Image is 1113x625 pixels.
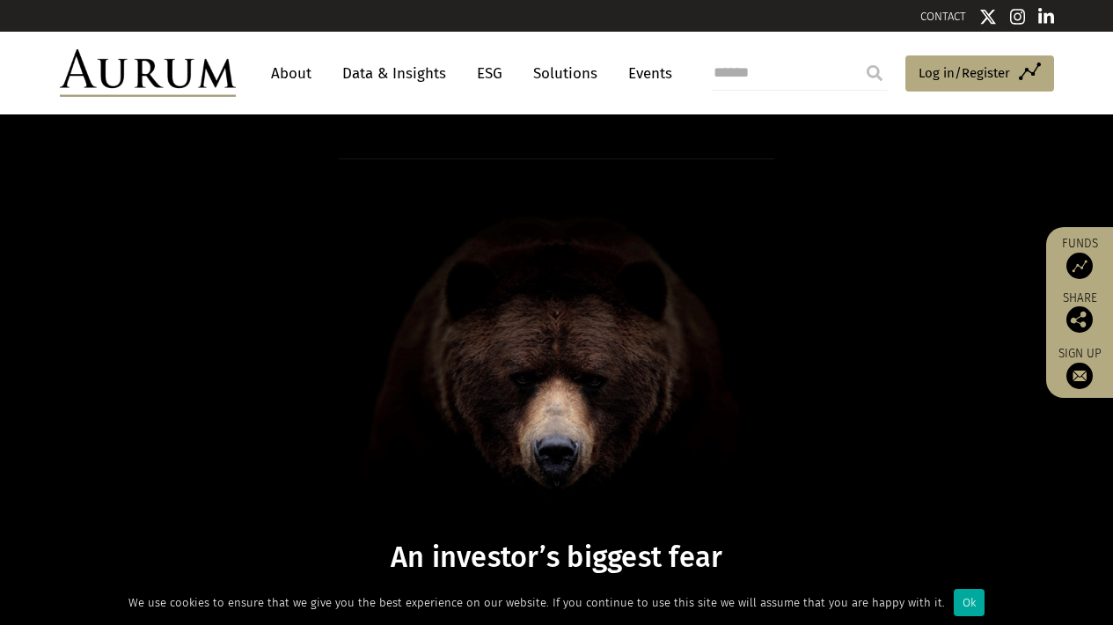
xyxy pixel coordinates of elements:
[468,57,511,90] a: ESG
[619,57,672,90] a: Events
[1055,236,1104,279] a: Funds
[1066,306,1093,333] img: Share this post
[979,8,997,26] img: Twitter icon
[954,589,985,616] div: Ok
[857,55,892,91] input: Submit
[920,10,966,23] a: CONTACT
[905,55,1054,92] a: Log in/Register
[919,62,1010,84] span: Log in/Register
[1038,8,1054,26] img: Linkedin icon
[1066,253,1093,279] img: Access Funds
[1010,8,1026,26] img: Instagram icon
[217,540,897,575] h1: An investor’s biggest fear
[1055,346,1104,389] a: Sign up
[1055,292,1104,333] div: Share
[1066,363,1093,389] img: Sign up to our newsletter
[524,57,606,90] a: Solutions
[262,57,320,90] a: About
[333,57,455,90] a: Data & Insights
[60,49,236,97] img: Aurum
